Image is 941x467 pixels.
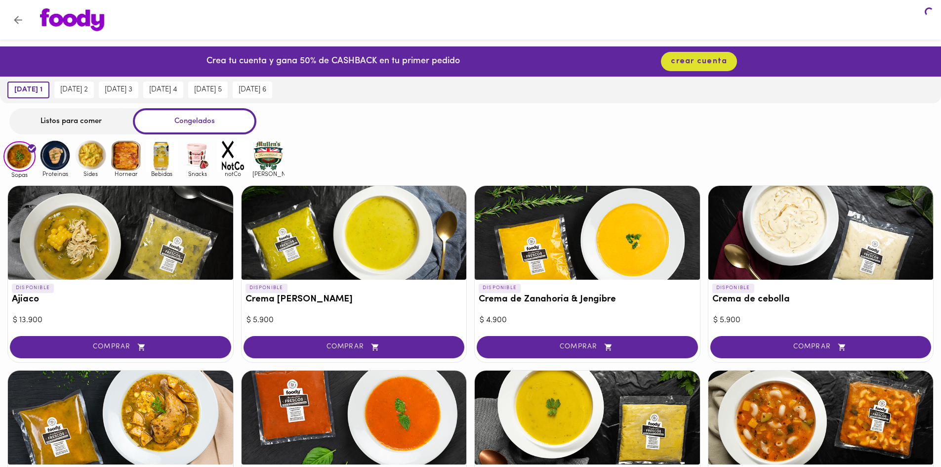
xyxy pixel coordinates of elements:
span: COMPRAR [723,343,919,351]
div: $ 4.900 [480,315,695,326]
span: Sides [75,170,107,177]
p: DISPONIBLE [712,284,754,293]
span: Snacks [181,170,213,177]
span: Sopas [3,171,36,178]
p: Crea tu cuenta y gana 50% de CASHBACK en tu primer pedido [206,55,460,68]
span: Bebidas [146,170,178,177]
button: COMPRAR [244,336,465,358]
img: mullens [252,139,285,171]
p: DISPONIBLE [479,284,521,293]
h3: Ajiaco [12,295,229,305]
span: [DATE] 6 [239,85,266,94]
button: [DATE] 6 [233,82,272,98]
button: COMPRAR [10,336,231,358]
div: Ajiaco [8,186,233,280]
p: DISPONIBLE [245,284,287,293]
span: crear cuenta [671,57,727,66]
div: $ 5.900 [246,315,462,326]
span: Proteinas [39,170,71,177]
h3: Crema de cebolla [712,295,930,305]
button: [DATE] 2 [54,82,94,98]
button: [DATE] 4 [143,82,183,98]
img: notCo [217,139,249,171]
span: [DATE] 3 [105,85,132,94]
button: COMPRAR [477,336,698,358]
span: Hornear [110,170,142,177]
div: $ 13.900 [13,315,228,326]
div: Crema de cebolla [708,186,934,280]
img: Proteinas [39,139,71,171]
button: COMPRAR [710,336,932,358]
span: COMPRAR [256,343,452,351]
span: [DATE] 5 [194,85,222,94]
span: [DATE] 1 [14,85,42,94]
button: crear cuenta [661,52,737,71]
div: Sancocho Valluno [8,371,233,465]
img: Sopas [3,141,36,172]
div: Sopa Minestrone [708,371,934,465]
iframe: Messagebird Livechat Widget [884,410,931,457]
span: [DATE] 4 [149,85,177,94]
img: Bebidas [146,139,178,171]
img: logo.png [40,8,104,31]
img: Sides [75,139,107,171]
div: Listos para comer [9,108,133,134]
div: Crema de Zanahoria & Jengibre [475,186,700,280]
div: Crema del Huerto [242,186,467,280]
span: [DATE] 2 [60,85,88,94]
button: Volver [6,8,30,32]
img: Hornear [110,139,142,171]
button: [DATE] 5 [188,82,228,98]
p: DISPONIBLE [12,284,54,293]
div: Congelados [133,108,256,134]
span: notCo [217,170,249,177]
div: Crema de Ahuyama [475,371,700,465]
span: COMPRAR [22,343,219,351]
button: [DATE] 1 [7,82,49,98]
span: [PERSON_NAME] [252,170,285,177]
img: Snacks [181,139,213,171]
h3: Crema de Zanahoria & Jengibre [479,295,696,305]
span: COMPRAR [489,343,686,351]
div: $ 5.900 [713,315,929,326]
button: [DATE] 3 [99,82,138,98]
h3: Crema [PERSON_NAME] [245,295,463,305]
div: Crema de Tomate [242,371,467,465]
